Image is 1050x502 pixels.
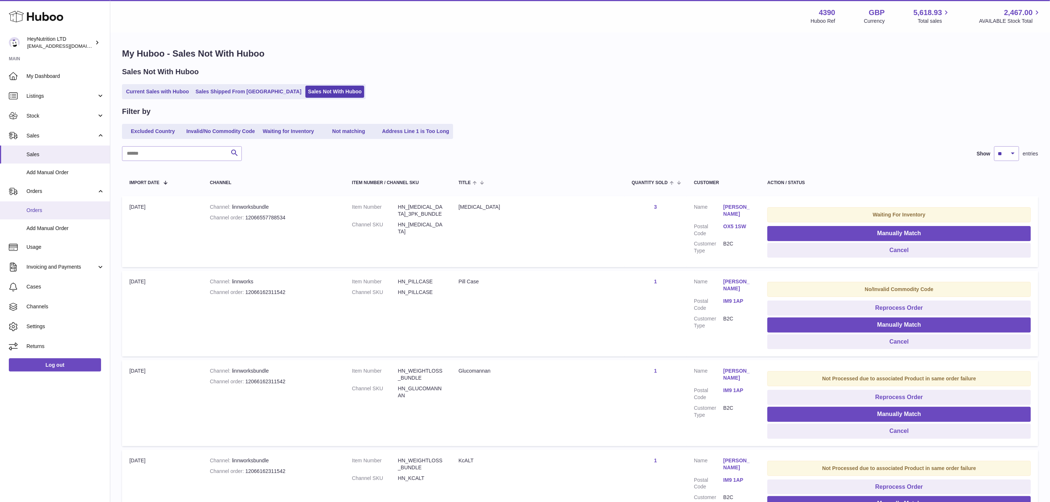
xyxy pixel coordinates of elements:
[26,263,97,270] span: Invoicing and Payments
[398,457,444,471] dd: HN_WEIGHTLOSS_BUNDLE
[767,424,1031,439] button: Cancel
[694,315,723,329] dt: Customer Type
[352,385,398,399] dt: Channel SKU
[767,390,1031,405] button: Reprocess Order
[380,125,452,137] a: Address Line 1 is Too Long
[27,36,93,50] div: HeyNutrition LTD
[459,367,617,374] div: Glucomannan
[398,204,444,218] dd: HN_[MEDICAL_DATA]_3PK_BUNDLE
[398,278,444,285] dd: HN_PILLCASE
[26,303,104,310] span: Channels
[654,458,657,463] a: 1
[694,367,723,383] dt: Name
[694,387,723,401] dt: Postal Code
[1023,150,1038,157] span: entries
[767,407,1031,422] button: Manually Match
[767,226,1031,241] button: Manually Match
[632,180,668,185] span: Quantity Sold
[767,334,1031,349] button: Cancel
[723,405,753,419] dd: B2C
[767,301,1031,316] button: Reprocess Order
[979,18,1041,25] span: AVAILABLE Stock Total
[210,378,337,385] div: 12066162311542
[319,125,378,137] a: Not matching
[352,278,398,285] dt: Item Number
[723,240,753,254] dd: B2C
[459,180,471,185] span: Title
[122,48,1038,60] h1: My Huboo - Sales Not With Huboo
[210,215,246,220] strong: Channel order
[122,107,151,116] h2: Filter by
[210,279,232,284] strong: Channel
[398,367,444,381] dd: HN_WEIGHTLOSS_BUNDLE
[459,204,617,211] div: [MEDICAL_DATA]
[914,8,951,25] a: 5,618.93 Total sales
[9,37,20,48] img: info@heynutrition.com
[210,214,337,221] div: 12066557788534
[352,289,398,296] dt: Channel SKU
[26,132,97,139] span: Sales
[694,180,753,185] div: Customer
[767,318,1031,333] button: Manually Match
[210,379,246,384] strong: Channel order
[723,477,753,484] a: IM9 1AP
[819,8,835,18] strong: 4390
[398,289,444,296] dd: HN_PILLCASE
[811,18,835,25] div: Huboo Ref
[723,223,753,230] a: OX5 1SW
[210,289,246,295] strong: Channel order
[122,196,203,267] td: [DATE]
[259,125,318,137] a: Waiting for Inventory
[694,204,723,219] dt: Name
[723,315,753,329] dd: B2C
[352,204,398,218] dt: Item Number
[723,457,753,471] a: [PERSON_NAME]
[694,240,723,254] dt: Customer Type
[210,204,337,211] div: linnworksbundle
[767,480,1031,495] button: Reprocess Order
[723,367,753,381] a: [PERSON_NAME]
[694,298,723,312] dt: Postal Code
[352,457,398,471] dt: Item Number
[865,286,933,292] strong: No/Invalid Commodity Code
[977,150,990,157] label: Show
[723,387,753,394] a: IM9 1AP
[26,283,104,290] span: Cases
[26,207,104,214] span: Orders
[26,188,97,195] span: Orders
[210,458,232,463] strong: Channel
[767,243,1031,258] button: Cancel
[210,468,337,475] div: 12066162311542
[26,93,97,100] span: Listings
[122,67,199,77] h2: Sales Not With Huboo
[26,323,104,330] span: Settings
[26,112,97,119] span: Stock
[122,360,203,446] td: [DATE]
[352,180,444,185] div: Item Number / Channel SKU
[694,278,723,294] dt: Name
[694,457,723,473] dt: Name
[26,151,104,158] span: Sales
[869,8,885,18] strong: GBP
[914,8,942,18] span: 5,618.93
[210,457,337,464] div: linnworksbundle
[184,125,258,137] a: Invalid/No Commodity Code
[873,212,925,218] strong: Waiting For Inventory
[122,271,203,356] td: [DATE]
[723,204,753,218] a: [PERSON_NAME]
[398,385,444,399] dd: HN_GLUCOMANNAN
[210,289,337,296] div: 12066162311542
[210,278,337,285] div: linnworks
[26,225,104,232] span: Add Manual Order
[767,180,1031,185] div: Action / Status
[352,475,398,482] dt: Channel SKU
[123,86,191,98] a: Current Sales with Huboo
[723,298,753,305] a: IM9 1AP
[723,278,753,292] a: [PERSON_NAME]
[398,221,444,235] dd: HN_[MEDICAL_DATA]
[822,465,976,471] strong: Not Processed due to associated Product in same order failure
[352,221,398,235] dt: Channel SKU
[979,8,1041,25] a: 2,467.00 AVAILABLE Stock Total
[822,376,976,381] strong: Not Processed due to associated Product in same order failure
[26,343,104,350] span: Returns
